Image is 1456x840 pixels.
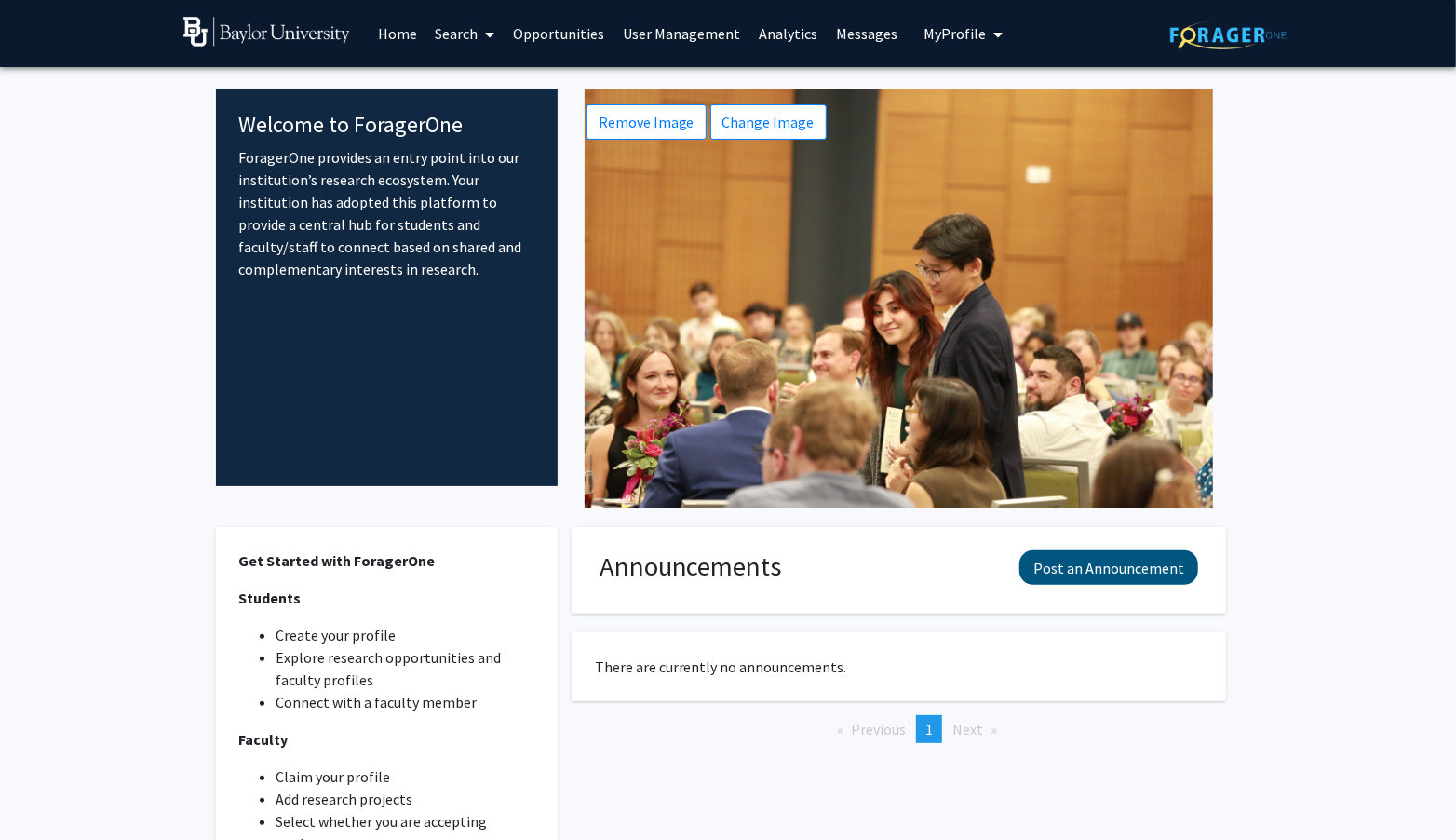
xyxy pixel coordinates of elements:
span: My Profile [924,24,987,43]
a: Home [369,1,426,66]
h1: Announcements [600,550,782,583]
a: Messages [828,1,908,66]
p: There are currently no announcements. [595,656,1203,678]
span: 1 [925,720,933,738]
iframe: Chat [14,756,79,826]
li: Claim your profile [276,765,535,788]
span: Next [952,720,983,738]
p: ForagerOne provides an entry point into our institution’s research ecosystem. Your institution ha... [238,146,535,280]
img: ForagerOne Logo [1170,20,1287,49]
strong: Get Started with ForagerOne [238,551,435,570]
a: User Management [614,1,750,66]
a: Analytics [750,1,828,66]
a: Opportunities [505,1,614,66]
li: Connect with a faculty member [276,691,535,713]
button: Post an Announcement [1019,550,1198,585]
h4: Welcome to ForagerOne [238,112,535,139]
button: Remove Image [586,104,707,140]
strong: Students [238,589,301,607]
li: Add research projects [276,788,535,810]
li: Explore research opportunities and faculty profiles [276,646,535,691]
img: Baylor University Logo [183,17,350,47]
button: Change Image [710,104,827,140]
strong: Faculty [238,730,288,749]
ul: Pagination [572,715,1226,743]
li: Create your profile [276,624,535,646]
span: Previous [851,720,906,738]
img: Cover Image [585,89,1213,508]
a: Search [426,1,505,66]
